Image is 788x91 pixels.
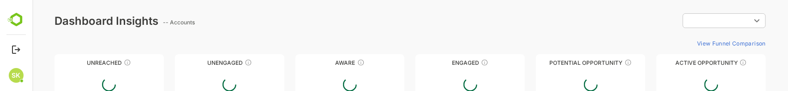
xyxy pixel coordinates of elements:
[91,59,99,66] div: These accounts have not been engaged with for a defined time period
[449,59,456,66] div: These accounts are warm, further nurturing would qualify them to MQAs
[212,59,220,66] div: These accounts have not shown enough engagement and need nurturing
[22,14,126,28] div: Dashboard Insights
[383,59,493,66] div: Engaged
[5,11,28,28] img: BambooboxLogoMark.f1c84d78b4c51b1a7b5f700c9845e183.svg
[10,43,22,56] button: Logout
[504,59,613,66] div: Potential Opportunity
[650,12,734,29] div: ​
[624,59,734,66] div: Active Opportunity
[263,59,373,66] div: Aware
[131,19,165,26] ag: -- Accounts
[143,59,252,66] div: Unengaged
[22,59,132,66] div: Unreached
[9,68,24,83] div: SK
[707,59,715,66] div: These accounts have open opportunities which might be at any of the Sales Stages
[592,59,600,66] div: These accounts are MQAs and can be passed on to Inside Sales
[661,36,734,51] button: View Funnel Comparison
[325,59,332,66] div: These accounts have just entered the buying cycle and need further nurturing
